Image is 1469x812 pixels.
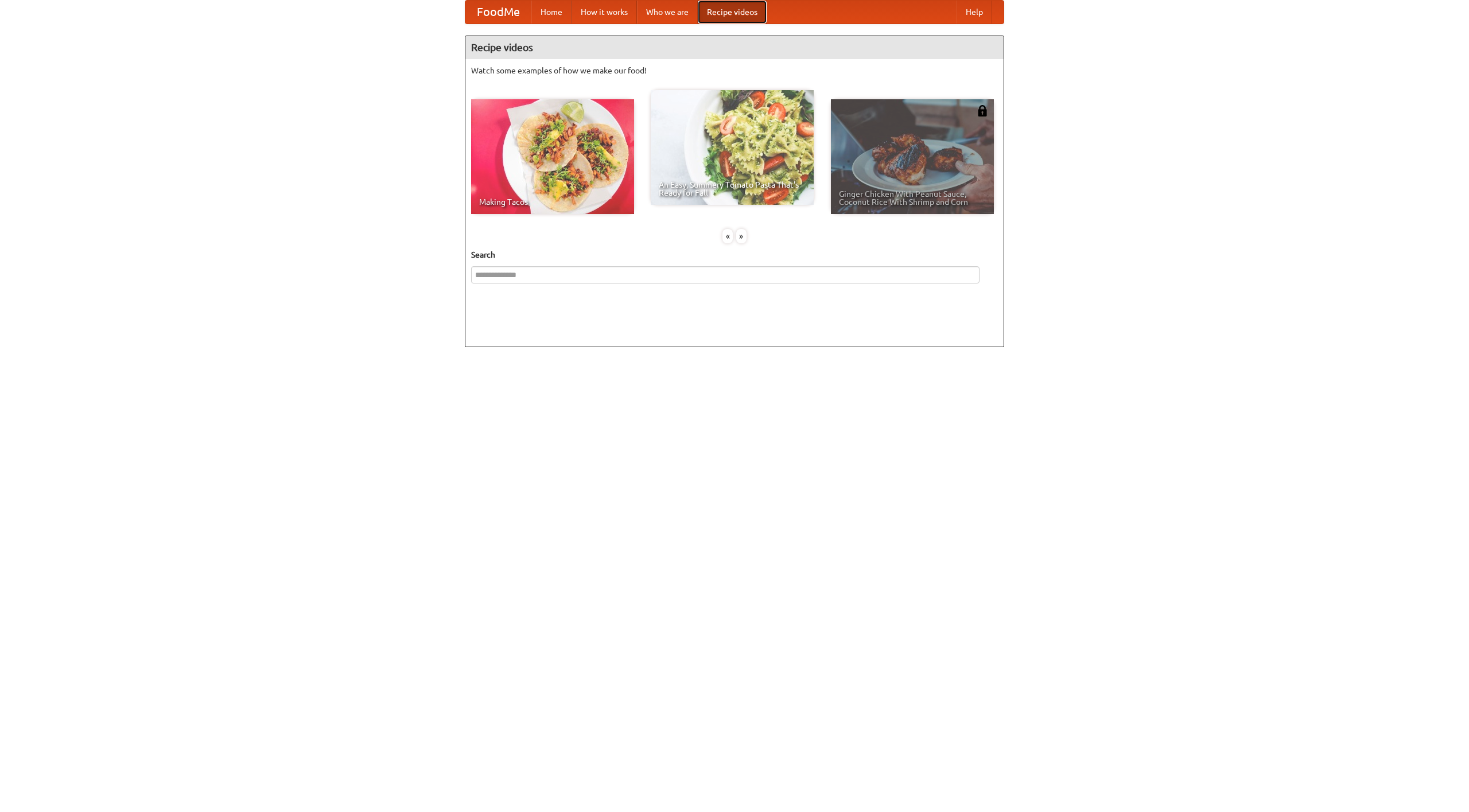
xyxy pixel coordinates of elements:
img: 483408.png [977,105,988,116]
p: Watch some examples of how we make our food! [471,65,998,76]
span: An Easy, Summery Tomato Pasta That's Ready for Fall [659,181,806,197]
a: Recipe videos [698,1,767,24]
a: Help [957,1,992,24]
div: « [722,229,733,243]
a: FoodMe [465,1,531,24]
div: » [736,229,747,243]
a: Who we are [637,1,698,24]
a: How it works [572,1,637,24]
a: An Easy, Summery Tomato Pasta That's Ready for Fall [651,90,814,205]
h5: Search [471,249,998,261]
h4: Recipe videos [465,36,1004,59]
a: Home [531,1,572,24]
a: Making Tacos [471,99,634,214]
span: Making Tacos [479,198,626,206]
